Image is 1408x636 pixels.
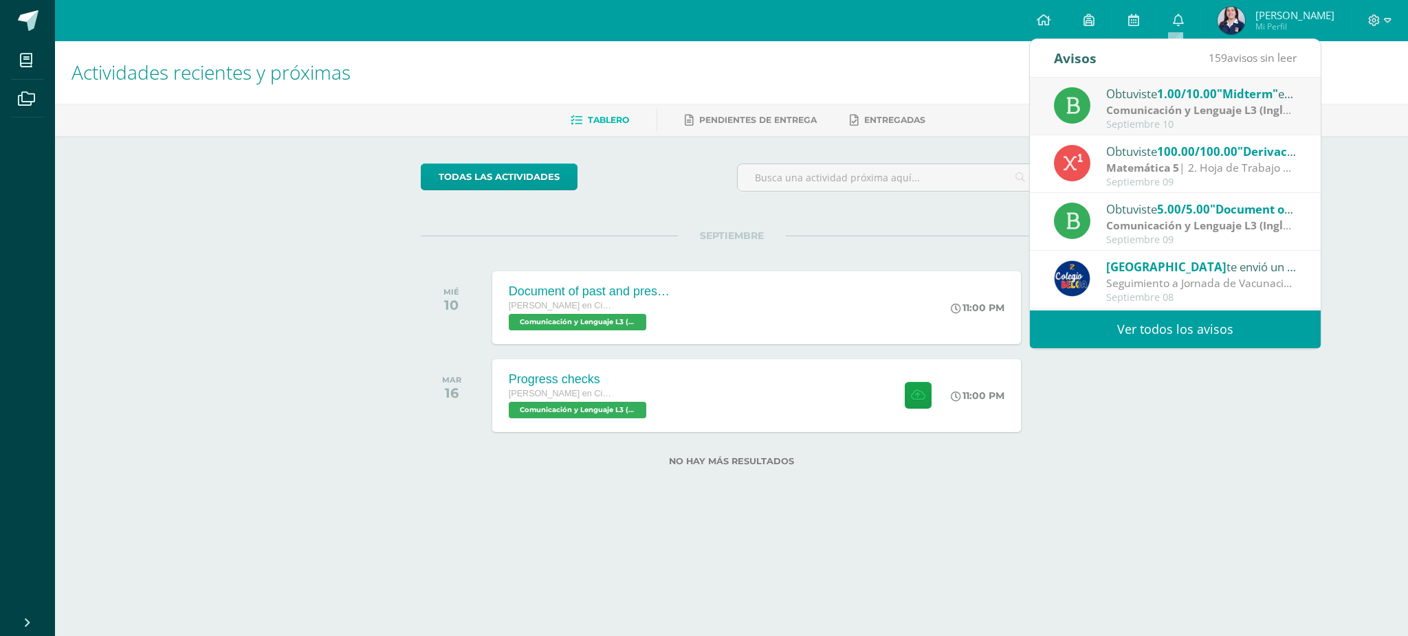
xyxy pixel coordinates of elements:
[571,109,629,131] a: Tablero
[1157,201,1210,217] span: 5.00/5.00
[1106,160,1297,176] div: | 2. Hoja de Trabajo Derivación Implícita
[1217,86,1278,102] span: "Midterm"
[1106,275,1297,291] div: Seguimiento a Jornada de Vacunación: Reciban un cordial saludo. Gracias al buen desarrollo y a la...
[509,402,646,418] span: Comunicación y Lenguaje L3 (Inglés) 5 'B'
[678,229,786,242] span: SEPTIEMBRE
[1106,218,1307,233] strong: Comunicación y Lenguaje L3 (Inglés) 5
[1106,160,1179,175] strong: Matemática 5
[864,115,925,125] span: Entregadas
[509,301,612,310] span: [PERSON_NAME] en Ciencias y Letras
[1054,260,1090,297] img: 919ad801bb7643f6f997765cf4083301.png
[509,389,612,398] span: [PERSON_NAME] en Ciencias y Letras
[738,164,1042,191] input: Busca una actividad próxima aquí...
[442,375,461,385] div: MAR
[951,302,1004,314] div: 11:00 PM
[1157,144,1237,159] span: 100.00/100.00
[1106,259,1226,275] span: [GEOGRAPHIC_DATA]
[1054,39,1097,77] div: Avisos
[509,314,646,330] span: Comunicación y Lenguaje L3 (Inglés) 5 'B'
[1106,292,1297,304] div: Septiembre 08
[588,115,629,125] span: Tablero
[442,385,461,401] div: 16
[1209,50,1227,65] span: 159
[951,389,1004,402] div: 11:00 PM
[1106,234,1297,246] div: Septiembre 09
[509,284,674,299] div: Document of past and present habits and states
[1255,21,1334,32] span: Mi Perfil
[1106,142,1297,160] div: Obtuviste en
[1106,177,1297,188] div: Septiembre 09
[443,297,459,313] div: 10
[685,109,817,131] a: Pendientes de entrega
[699,115,817,125] span: Pendientes de entrega
[1106,119,1297,130] div: Septiembre 10
[1106,218,1297,234] div: | zona
[1255,8,1334,22] span: [PERSON_NAME]
[1209,50,1297,65] span: avisos sin leer
[1106,84,1297,102] div: Obtuviste en
[509,372,650,387] div: Progress checks
[1106,102,1297,118] div: | zona
[850,109,925,131] a: Entregadas
[1106,102,1307,117] strong: Comunicación y Lenguaje L3 (Inglés) 5
[421,456,1043,466] label: No hay más resultados
[1106,258,1297,275] div: te envió un aviso
[71,59,351,85] span: Actividades recientes y próximas
[443,287,459,297] div: MIÉ
[421,163,577,190] a: todas las Actividades
[1030,310,1321,348] a: Ver todos los avisos
[1106,200,1297,218] div: Obtuviste en
[1237,144,1367,159] span: "Derivación Implícita."
[1218,7,1245,34] img: 8e0900b7d2c419510f864cc0b06d5426.png
[1157,86,1217,102] span: 1.00/10.00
